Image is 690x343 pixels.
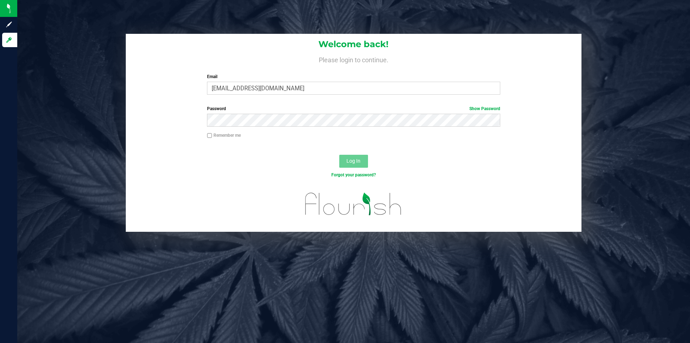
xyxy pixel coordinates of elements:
[296,186,410,222] img: flourish_logo.svg
[469,106,500,111] a: Show Password
[207,132,241,139] label: Remember me
[207,73,500,80] label: Email
[126,40,581,49] h1: Welcome back!
[5,36,13,44] inline-svg: Log in
[339,155,368,168] button: Log In
[331,172,376,177] a: Forgot your password?
[207,133,212,138] input: Remember me
[5,21,13,28] inline-svg: Sign up
[346,158,360,164] span: Log In
[126,55,581,63] h4: Please login to continue.
[207,106,226,111] span: Password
